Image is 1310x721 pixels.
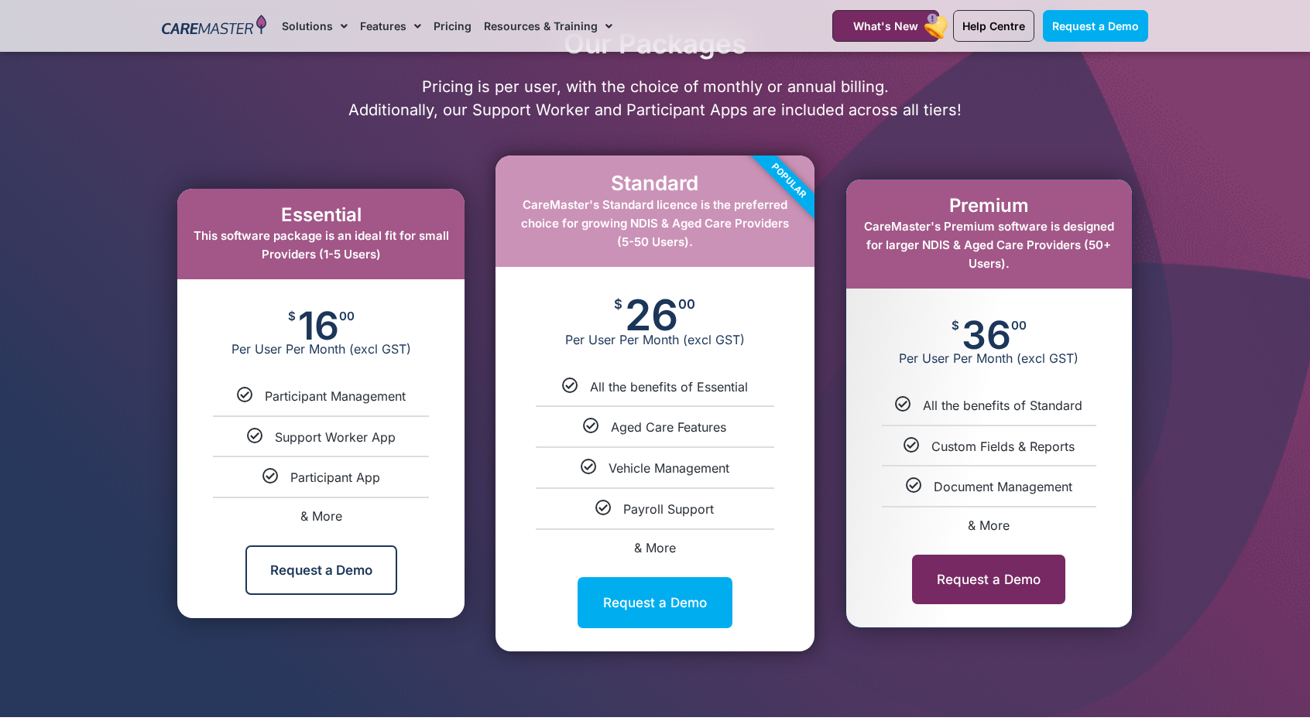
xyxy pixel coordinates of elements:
[700,93,876,269] div: Popular
[864,219,1114,271] span: CareMaster's Premium software is designed for larger NDIS & Aged Care Providers (50+ Users).
[614,298,622,311] span: $
[609,460,729,476] span: Vehicle Management
[862,195,1116,217] h2: Premium
[1052,19,1139,32] span: Request a Demo
[290,470,380,485] span: Participant App
[846,350,1132,366] span: Per User Per Month (excl GST)
[275,429,396,445] span: Support Worker App
[923,398,1082,413] span: All the benefits of Standard
[934,479,1072,494] span: Document Management
[578,577,732,628] a: Request a Demo
[154,75,1156,121] p: Pricing is per user, with the choice of monthly or annual billing. Additionally, our Support Work...
[678,298,695,311] span: 00
[298,310,339,341] span: 16
[931,439,1075,454] span: Custom Fields & Reports
[521,197,789,249] span: CareMaster's Standard licence is the preferred choice for growing NDIS & Aged Care Providers (5-5...
[194,228,449,261] span: This software package is an ideal fit for small Providers (1-5 Users)
[832,10,939,42] a: What's New
[1043,10,1148,42] a: Request a Demo
[162,15,266,38] img: CareMaster Logo
[953,10,1034,42] a: Help Centre
[912,555,1065,604] a: Request a Demo
[962,19,1025,32] span: Help Centre
[590,379,748,395] span: All the benefits of Essential
[300,508,342,524] span: & More
[623,501,714,517] span: Payroll Support
[611,419,726,435] span: Aged Care Features
[1011,319,1027,331] span: 00
[177,341,465,357] span: Per User Per Month (excl GST)
[288,310,296,322] span: $
[496,332,814,347] span: Per User Per Month (excl GST)
[634,540,676,555] span: & More
[625,298,678,332] span: 26
[245,545,397,595] a: Request a Demo
[952,319,959,331] span: $
[265,388,406,404] span: Participant Management
[962,319,1011,350] span: 36
[193,204,449,227] h2: Essential
[339,310,355,322] span: 00
[968,518,1010,533] span: & More
[511,171,798,195] h2: Standard
[853,19,918,32] span: What's New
